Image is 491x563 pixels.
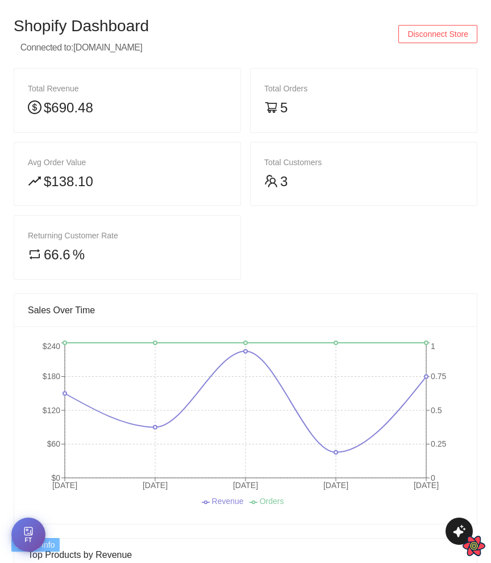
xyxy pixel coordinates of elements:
[264,100,278,114] span: shopping-cart
[431,440,446,449] tspan: 0.25
[43,406,60,415] tspan: $120
[28,247,41,261] span: retweet
[280,97,288,119] span: 5
[260,497,284,506] span: Orders
[431,406,442,415] tspan: 0.5
[24,537,32,543] span: FT
[28,100,41,114] span: dollar
[28,294,463,326] div: Sales Over Time
[14,14,149,39] h1: Shopify Dashboard
[73,244,85,266] span: %
[414,481,439,490] tspan: [DATE]
[59,247,70,262] span: .6
[28,156,227,169] div: Avg Order Value
[431,342,435,351] tspan: 1
[398,25,477,43] button: Disconnect Store
[28,229,227,242] div: Returning Customer Rate
[47,440,61,449] tspan: $60
[44,97,93,119] span: $690.48
[28,174,41,188] span: rise
[43,372,60,381] tspan: $180
[323,481,348,490] tspan: [DATE]
[143,481,168,490] tspan: [DATE]
[463,535,485,557] button: Open React Query Devtools
[11,538,60,552] button: Debug Info
[431,372,446,381] tspan: 0.75
[264,82,463,95] div: Total Orders
[407,28,468,40] span: Disconnect Store
[11,518,45,552] button: Open Feature Toggle Debug Panel
[264,174,278,188] span: team
[14,41,149,54] p: Connected to: [DOMAIN_NAME]
[43,342,60,351] tspan: $240
[52,481,77,490] tspan: [DATE]
[233,481,258,490] tspan: [DATE]
[44,247,59,262] span: 66
[264,156,463,169] div: Total Customers
[280,171,288,192] span: 3
[44,171,93,192] span: $138.10
[51,473,60,482] tspan: $0
[431,473,435,482] tspan: 0
[28,82,227,95] div: Total Revenue
[16,539,55,551] span: Debug Info
[212,497,244,506] span: Revenue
